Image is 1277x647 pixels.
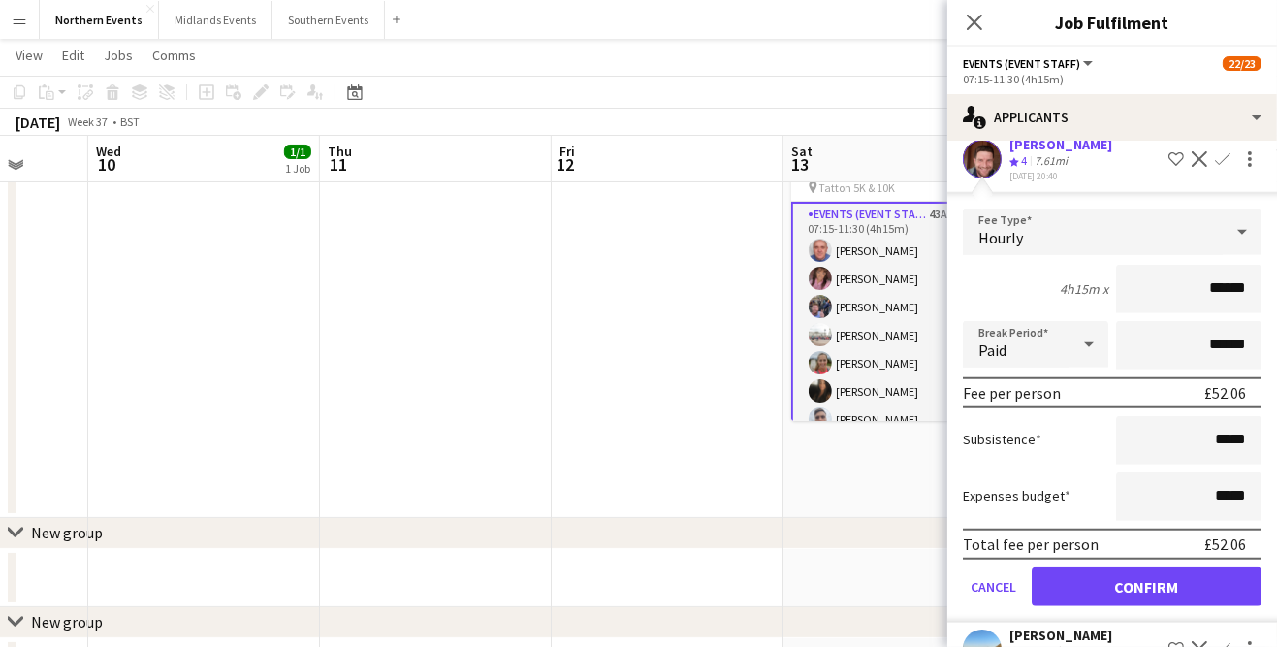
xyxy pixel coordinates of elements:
[1223,56,1261,71] span: 22/23
[159,1,272,39] button: Midlands Events
[947,10,1277,35] h3: Job Fulfilment
[557,153,575,176] span: 12
[1031,153,1071,170] div: 7.61mi
[978,340,1006,360] span: Paid
[328,143,352,160] span: Thu
[963,56,1080,71] span: Events (Event Staff)
[963,383,1061,403] div: Fee per person
[16,113,60,132] div: [DATE]
[325,153,352,176] span: 11
[963,56,1096,71] button: Events (Event Staff)
[947,94,1277,141] div: Applicants
[1204,383,1246,403] div: £52.06
[1021,153,1027,168] span: 4
[104,47,133,64] span: Jobs
[788,153,813,176] span: 13
[1204,534,1246,554] div: £52.06
[120,114,140,129] div: BST
[819,180,896,195] span: Tatton 5K & 10K
[1009,170,1112,182] div: [DATE] 20:40
[559,143,575,160] span: Fri
[272,1,385,39] button: Southern Events
[963,534,1099,554] div: Total fee per person
[963,431,1041,448] label: Subsistence
[1032,567,1261,606] button: Confirm
[791,143,813,160] span: Sat
[1009,136,1112,153] div: [PERSON_NAME]
[152,47,196,64] span: Comms
[31,523,103,542] div: New group
[978,228,1023,247] span: Hourly
[1060,280,1108,298] div: 4h15m x
[40,1,159,39] button: Northern Events
[54,43,92,68] a: Edit
[62,47,84,64] span: Edit
[64,114,112,129] span: Week 37
[96,143,121,160] span: Wed
[284,145,311,159] span: 1/1
[285,161,310,176] div: 1 Job
[1009,627,1112,644] div: [PERSON_NAME]
[963,72,1261,86] div: 07:15-11:30 (4h15m)
[93,153,121,176] span: 10
[144,43,204,68] a: Comms
[963,487,1070,504] label: Expenses budget
[31,612,103,631] div: New group
[791,134,1008,421] app-job-card: 07:15-11:30 (4h15m)22/23Tatton 5K & 10K Tatton 5K & 10K1 RoleEvents (Event Staff)43A22/2307:15-11...
[96,43,141,68] a: Jobs
[963,567,1024,606] button: Cancel
[8,43,50,68] a: View
[16,47,43,64] span: View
